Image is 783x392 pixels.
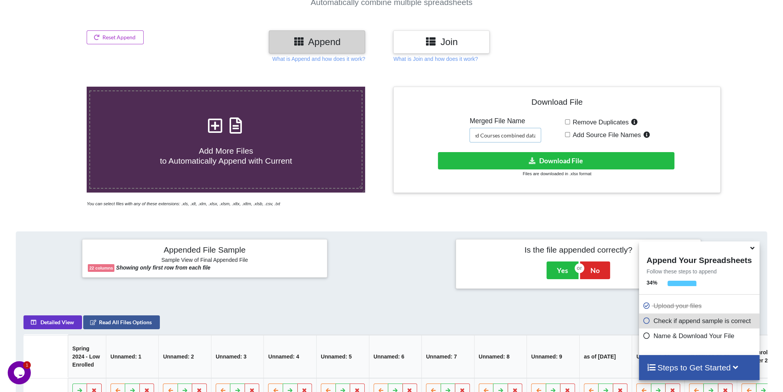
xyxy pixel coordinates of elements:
th: Unnamed: 6 [369,335,422,378]
th: as of [DATE] [579,335,632,378]
th: Unnamed: 5 [316,335,369,378]
th: Unnamed: 4 [264,335,317,378]
p: Name & Download Your File [643,331,758,341]
p: What is Append and how does it work? [272,55,365,63]
p: Follow these steps to append [639,268,760,275]
h4: Download File [399,92,715,114]
b: 22 columns [89,266,113,270]
h3: Join [399,36,484,47]
span: Remove Duplicates [570,119,629,126]
span: Add More Files to Automatically Append with Current [160,146,292,165]
button: Yes [547,261,578,279]
small: Files are downloaded in .xlsx format [523,171,591,176]
p: Upload your files [643,301,758,311]
th: Unnamed: 2 [159,335,211,378]
span: Add Source File Names [570,131,641,139]
h4: Is the file appended correctly? [461,245,695,255]
button: Detailed View [23,315,82,329]
th: Unnamed: 7 [421,335,474,378]
input: Enter File Name [469,128,541,142]
h4: Append Your Spreadsheets [639,253,760,265]
h5: Merged File Name [469,117,541,125]
button: Read All Files Options [83,315,160,329]
th: Unnamed: 8 [474,335,527,378]
b: 34 % [647,280,657,286]
h6: Sample View of Final Appended File [88,257,322,265]
h4: Appended File Sample [88,245,322,256]
th: Unnamed: 11 [632,335,684,378]
p: What is Join and how does it work? [393,55,478,63]
th: Spring 2024 - Low Enrolled [68,335,106,378]
th: Unnamed: 9 [526,335,579,378]
button: No [580,261,610,279]
h3: Append [275,36,359,47]
th: Unnamed: 1 [106,335,159,378]
p: Check if append sample is correct [643,316,758,326]
iframe: chat widget [8,361,32,384]
b: Showing only first row from each file [116,265,210,271]
button: Reset Append [87,30,144,44]
i: You can select files with any of these extensions: .xls, .xlt, .xlm, .xlsx, .xlsm, .xltx, .xltm, ... [87,201,280,206]
button: Download File [438,152,675,169]
th: Unnamed: 3 [211,335,264,378]
h4: Steps to Get Started [647,363,752,372]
